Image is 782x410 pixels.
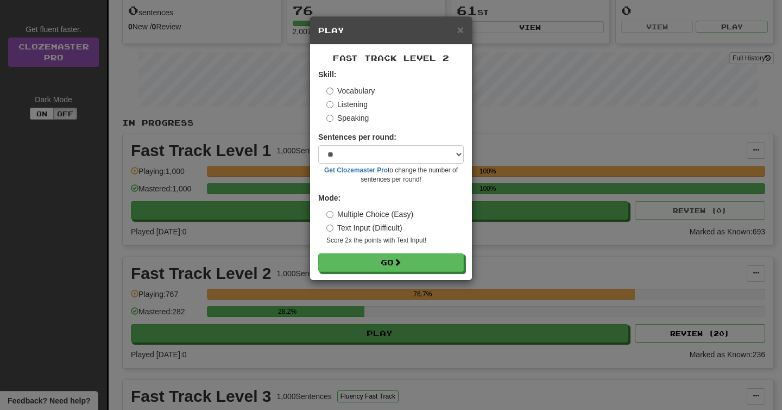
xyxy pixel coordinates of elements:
[318,194,340,202] strong: Mode:
[333,53,449,63] span: Fast Track Level 2
[326,236,464,245] small: Score 2x the points with Text Input !
[318,25,464,36] h5: Play
[326,88,333,95] input: Vocabulary
[318,253,464,272] button: Go
[318,132,396,142] label: Sentences per round:
[326,211,333,218] input: Multiple Choice (Easy)
[326,101,333,108] input: Listening
[318,166,464,184] small: to change the number of sentences per round!
[326,115,333,122] input: Speaking
[326,99,368,110] label: Listening
[326,209,413,220] label: Multiple Choice (Easy)
[324,166,388,174] a: Get Clozemaster Pro
[326,113,369,123] label: Speaking
[326,85,375,96] label: Vocabulary
[457,23,464,36] span: ×
[326,225,333,232] input: Text Input (Difficult)
[326,222,402,233] label: Text Input (Difficult)
[457,24,464,35] button: Close
[318,70,336,79] strong: Skill:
